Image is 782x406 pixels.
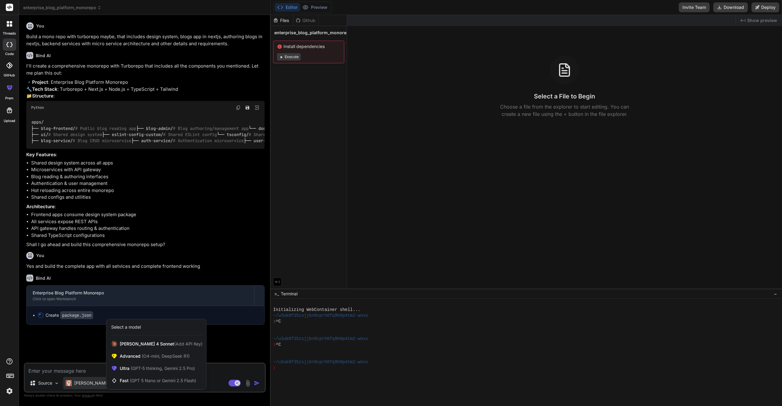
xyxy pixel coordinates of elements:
label: threads [3,31,16,36]
span: Ultra [120,365,195,371]
span: (O4-mini, DeepSeek R1) [141,353,190,359]
span: (GPT-5 thinking, Gemini 2.5 Pro) [130,366,195,371]
span: [PERSON_NAME] 4 Sonnet [120,341,203,347]
span: (GPT 5 Nano or Gemini 2.5 Flash) [130,378,196,383]
label: code [5,51,14,57]
span: Advanced [120,353,190,359]
div: Select a model [111,324,141,330]
span: (Add API Key) [174,341,203,346]
label: GitHub [4,73,15,78]
label: Upload [4,118,15,124]
span: Fast [120,378,196,384]
label: prem [5,96,13,101]
img: settings [4,386,15,396]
